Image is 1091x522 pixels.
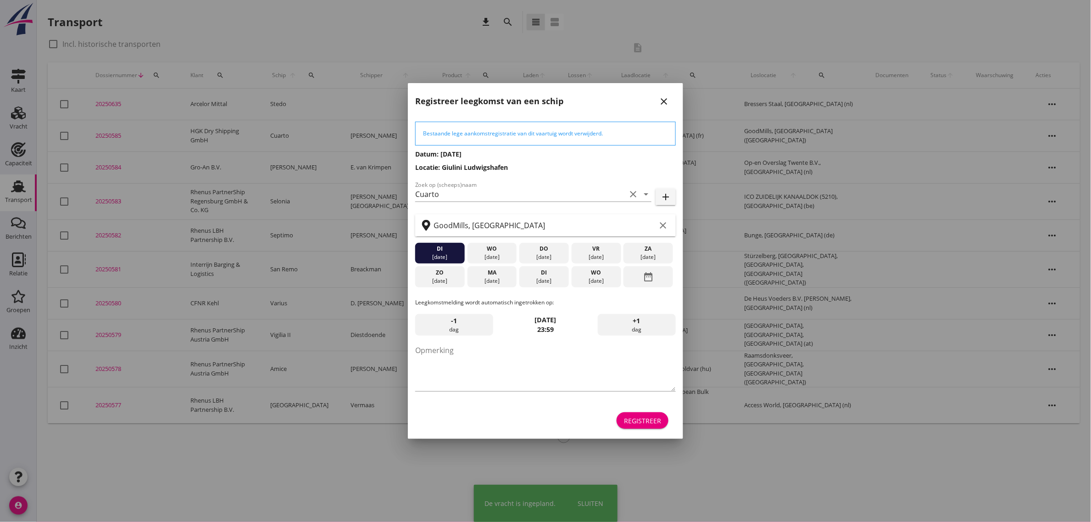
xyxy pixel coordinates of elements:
div: [DATE] [469,277,514,285]
h3: Locatie: Giulini Ludwigshafen [415,163,676,172]
p: Leegkomstmelding wordt automatisch ingetrokken op: [415,298,676,307]
strong: [DATE] [535,315,557,324]
div: zo [417,269,462,277]
div: di [522,269,567,277]
i: close [658,96,669,107]
span: -1 [451,316,457,326]
i: clear [628,189,639,200]
h2: Registreer leegkomst van een schip [415,95,563,107]
div: [DATE] [574,277,619,285]
textarea: Opmerking [415,343,676,391]
i: arrow_drop_down [640,189,651,200]
i: date_range [643,269,654,285]
div: za [626,245,671,253]
div: do [522,245,567,253]
span: +1 [633,316,640,326]
div: wo [574,269,619,277]
div: [DATE] [522,277,567,285]
h3: Datum: [DATE] [415,149,676,159]
div: [DATE] [417,277,462,285]
div: [DATE] [574,253,619,261]
div: dag [415,314,493,336]
div: [DATE] [417,253,462,261]
div: vr [574,245,619,253]
div: [DATE] [469,253,514,261]
strong: 23:59 [537,325,554,334]
div: dag [598,314,676,336]
div: [DATE] [522,253,567,261]
div: di [417,245,462,253]
i: add [660,191,671,202]
i: clear [657,220,668,231]
input: Zoek op (scheeps)naam [415,187,626,202]
div: ma [469,269,514,277]
div: Bestaande lege aankomstregistratie van dit vaartuig wordt verwijderd. [423,129,668,138]
input: Zoek op terminal of plaats [434,218,656,233]
button: Registreer [617,412,668,429]
div: wo [469,245,514,253]
div: [DATE] [626,253,671,261]
div: Registreer [624,416,661,426]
